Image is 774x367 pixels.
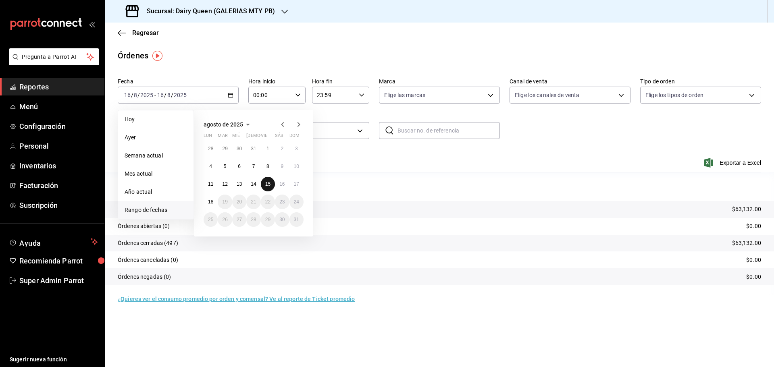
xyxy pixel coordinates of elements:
[19,141,98,151] span: Personal
[746,256,761,264] p: $0.00
[279,217,285,222] abbr: 30 de agosto de 2025
[237,217,242,222] abbr: 27 de agosto de 2025
[208,146,213,151] abbr: 28 de julio de 2025
[204,195,218,209] button: 18 de agosto de 2025
[294,181,299,187] abbr: 17 de agosto de 2025
[379,79,500,84] label: Marca
[222,199,227,205] abbr: 19 de agosto de 2025
[289,212,304,227] button: 31 de agosto de 2025
[218,159,232,174] button: 5 de agosto de 2025
[238,164,241,169] abbr: 6 de agosto de 2025
[10,355,98,364] span: Sugerir nueva función
[19,237,87,247] span: Ayuda
[251,199,256,205] abbr: 21 de agosto de 2025
[222,146,227,151] abbr: 29 de julio de 2025
[261,141,275,156] button: 1 de agosto de 2025
[118,273,171,281] p: Órdenes negadas (0)
[224,164,227,169] abbr: 5 de agosto de 2025
[397,122,500,139] input: Buscar no. de referencia
[154,92,156,98] span: -
[251,217,256,222] abbr: 28 de agosto de 2025
[232,133,240,141] abbr: miércoles
[252,164,255,169] abbr: 7 de agosto de 2025
[261,195,275,209] button: 22 de agosto de 2025
[164,92,166,98] span: /
[9,48,99,65] button: Pregunta a Parrot AI
[246,195,260,209] button: 21 de agosto de 2025
[246,212,260,227] button: 28 de agosto de 2025
[209,164,212,169] abbr: 4 de agosto de 2025
[265,181,270,187] abbr: 15 de agosto de 2025
[19,101,98,112] span: Menú
[294,164,299,169] abbr: 10 de agosto de 2025
[6,58,99,67] a: Pregunta a Parrot AI
[118,296,355,302] a: ¿Quieres ver el consumo promedio por orden y comensal? Ve al reporte de Ticket promedio
[232,212,246,227] button: 27 de agosto de 2025
[510,79,630,84] label: Canal de venta
[125,151,187,160] span: Semana actual
[746,222,761,230] p: $0.00
[118,29,159,37] button: Regresar
[19,81,98,92] span: Reportes
[384,91,425,99] span: Elige las marcas
[140,6,275,16] h3: Sucursal: Dairy Queen (GALERIAS MTY PB)
[232,159,246,174] button: 6 de agosto de 2025
[289,195,304,209] button: 24 de agosto de 2025
[266,146,269,151] abbr: 1 de agosto de 2025
[222,181,227,187] abbr: 12 de agosto de 2025
[167,92,171,98] input: --
[208,199,213,205] abbr: 18 de agosto de 2025
[118,222,170,230] p: Órdenes abiertas (0)
[266,164,269,169] abbr: 8 de agosto de 2025
[118,50,148,62] div: Órdenes
[237,199,242,205] abbr: 20 de agosto de 2025
[261,177,275,191] button: 15 de agosto de 2025
[118,79,239,84] label: Fecha
[706,158,761,168] button: Exportar a Excel
[218,195,232,209] button: 19 de agosto de 2025
[289,159,304,174] button: 10 de agosto de 2025
[173,92,187,98] input: ----
[275,177,289,191] button: 16 de agosto de 2025
[19,160,98,171] span: Inventarios
[152,51,162,61] button: Tooltip marker
[140,92,154,98] input: ----
[125,188,187,196] span: Año actual
[279,199,285,205] abbr: 23 de agosto de 2025
[171,92,173,98] span: /
[279,181,285,187] abbr: 16 de agosto de 2025
[124,92,131,98] input: --
[125,115,187,124] span: Hoy
[275,195,289,209] button: 23 de agosto de 2025
[157,92,164,98] input: --
[218,133,227,141] abbr: martes
[295,146,298,151] abbr: 3 de agosto de 2025
[237,146,242,151] abbr: 30 de julio de 2025
[208,181,213,187] abbr: 11 de agosto de 2025
[746,273,761,281] p: $0.00
[246,177,260,191] button: 14 de agosto de 2025
[289,177,304,191] button: 17 de agosto de 2025
[137,92,140,98] span: /
[246,133,294,141] abbr: jueves
[281,164,283,169] abbr: 9 de agosto de 2025
[232,177,246,191] button: 13 de agosto de 2025
[640,79,761,84] label: Tipo de orden
[89,21,95,27] button: open_drawer_menu
[261,133,267,141] abbr: viernes
[204,159,218,174] button: 4 de agosto de 2025
[289,141,304,156] button: 3 de agosto de 2025
[125,206,187,214] span: Rango de fechas
[246,159,260,174] button: 7 de agosto de 2025
[289,133,300,141] abbr: domingo
[265,199,270,205] abbr: 22 de agosto de 2025
[133,92,137,98] input: --
[19,275,98,286] span: Super Admin Parrot
[312,79,369,84] label: Hora fin
[125,133,187,142] span: Ayer
[265,217,270,222] abbr: 29 de agosto de 2025
[251,181,256,187] abbr: 14 de agosto de 2025
[275,212,289,227] button: 30 de agosto de 2025
[204,141,218,156] button: 28 de julio de 2025
[232,141,246,156] button: 30 de julio de 2025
